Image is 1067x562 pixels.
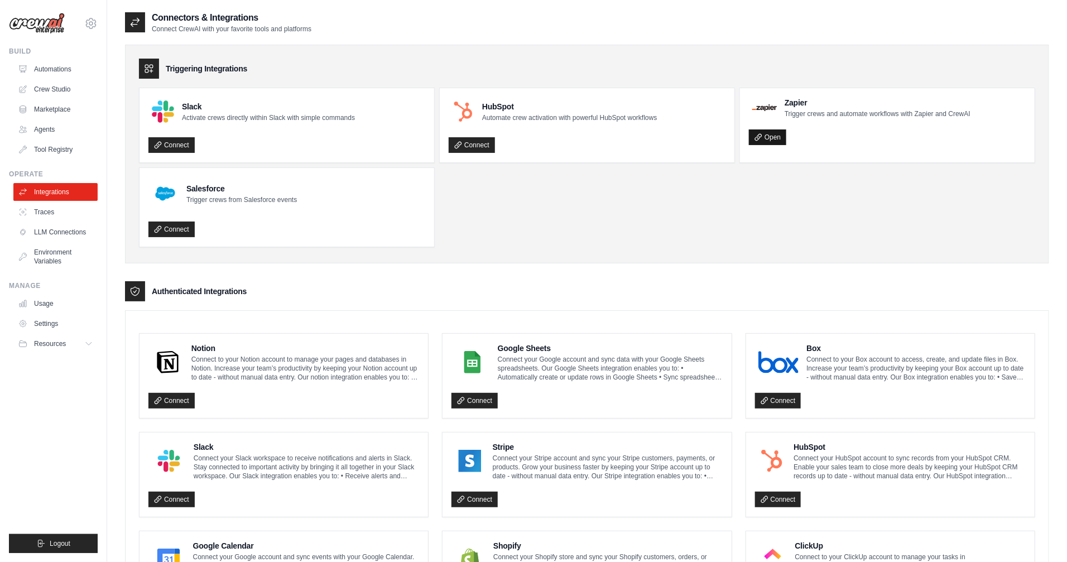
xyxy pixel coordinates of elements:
p: Connect your Stripe account and sync your Stripe customers, payments, or products. Grow your busi... [493,454,723,481]
a: Connect [449,137,495,153]
a: Automations [13,60,98,78]
a: Traces [13,203,98,221]
p: Connect your HubSpot account to sync records from your HubSpot CRM. Enable your sales team to clo... [794,454,1026,481]
a: Agents [13,121,98,138]
p: Connect your Slack workspace to receive notifications and alerts in Slack. Stay connected to impo... [194,454,419,481]
h4: Shopify [493,540,723,551]
img: HubSpot Logo [758,450,786,472]
p: Connect to your Box account to access, create, and update files in Box. Increase your team’s prod... [806,355,1026,382]
a: Connect [148,492,195,507]
h3: Authenticated Integrations [152,286,247,297]
h4: Google Calendar [193,540,420,551]
a: Crew Studio [13,80,98,98]
img: Stripe Logo [455,450,484,472]
a: Connect [148,222,195,237]
a: Environment Variables [13,243,98,270]
p: Trigger crews from Salesforce events [186,195,297,204]
a: Connect [451,393,498,409]
p: Automate crew activation with powerful HubSpot workflows [482,113,657,122]
p: Connect to your Notion account to manage your pages and databases in Notion. Increase your team’s... [191,355,420,382]
a: Tool Registry [13,141,98,158]
img: Google Sheets Logo [455,351,489,373]
h4: Stripe [493,441,723,453]
a: Connect [755,393,801,409]
div: Build [9,47,98,56]
a: LLM Connections [13,223,98,241]
img: Slack Logo [152,100,174,123]
img: Slack Logo [152,450,186,472]
img: Box Logo [758,351,799,373]
p: Connect CrewAI with your favorite tools and platforms [152,25,311,33]
h4: Slack [182,101,355,112]
h4: HubSpot [794,441,1026,453]
img: Salesforce Logo [152,180,179,207]
h4: Google Sheets [498,343,723,354]
h4: Notion [191,343,420,354]
a: Connect [451,492,498,507]
a: Open [749,129,786,145]
h2: Connectors & Integrations [152,11,311,25]
h4: Box [806,343,1026,354]
a: Settings [13,315,98,333]
h4: Slack [194,441,419,453]
img: Zapier Logo [752,104,777,111]
img: Notion Logo [152,351,184,373]
h4: Zapier [785,97,970,108]
h4: Salesforce [186,183,297,194]
a: Connect [148,393,195,409]
div: Operate [9,170,98,179]
img: Logo [9,13,65,34]
a: Connect [148,137,195,153]
a: Marketplace [13,100,98,118]
button: Logout [9,534,98,553]
p: Trigger crews and automate workflows with Zapier and CrewAI [785,109,970,118]
div: Manage [9,281,98,290]
p: Connect your Google account and sync data with your Google Sheets spreadsheets. Our Google Sheets... [498,355,723,382]
button: Resources [13,335,98,353]
h3: Triggering Integrations [166,63,247,74]
h4: HubSpot [482,101,657,112]
span: Logout [50,539,70,548]
h4: ClickUp [795,540,1026,551]
p: Activate crews directly within Slack with simple commands [182,113,355,122]
a: Integrations [13,183,98,201]
span: Resources [34,339,66,348]
img: HubSpot Logo [452,100,474,123]
a: Connect [755,492,801,507]
a: Usage [13,295,98,313]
